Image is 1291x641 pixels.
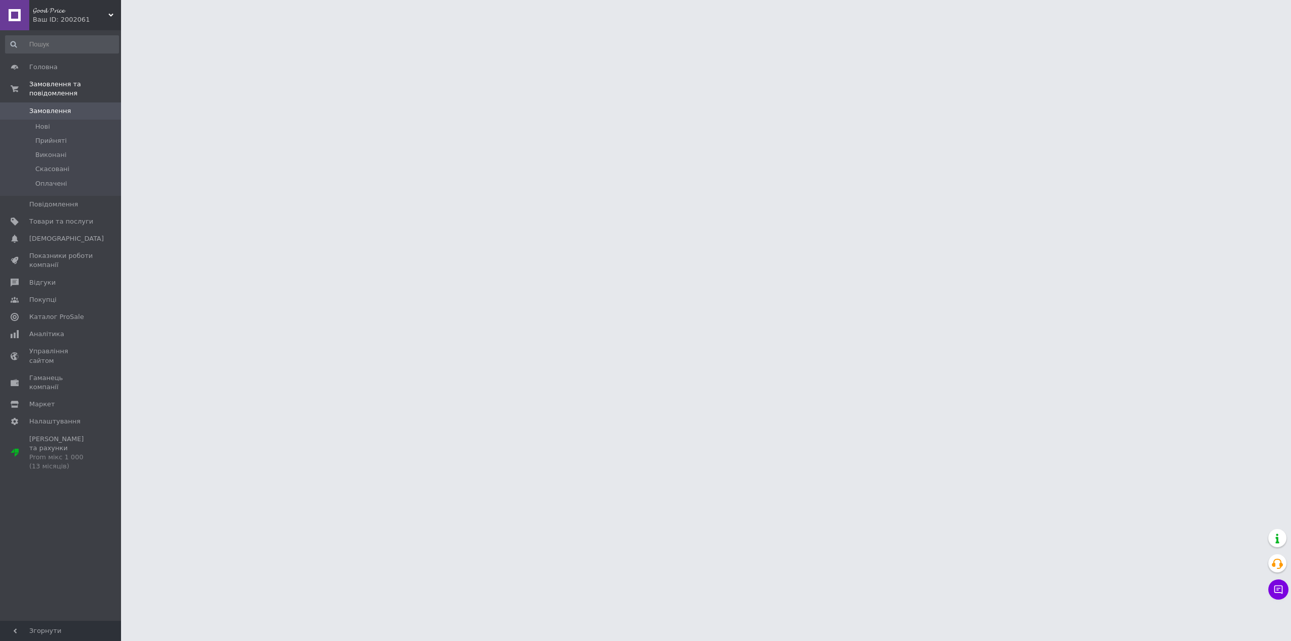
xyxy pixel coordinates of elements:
[33,6,108,15] span: 𝓖𝓸𝓸𝓭 𝓟𝓻𝓲𝓬𝓮
[29,347,93,365] span: Управління сайтом
[35,136,67,145] span: Прийняті
[29,312,84,322] span: Каталог ProSale
[29,234,104,243] span: [DEMOGRAPHIC_DATA]
[29,400,55,409] span: Маркет
[35,179,67,188] span: Оплачені
[29,217,93,226] span: Товари та послуги
[5,35,119,54] input: Пошук
[35,150,67,159] span: Виконані
[29,278,55,287] span: Відгуки
[29,435,93,471] span: [PERSON_NAME] та рахунки
[29,200,78,209] span: Повідомлення
[29,330,64,339] span: Аналітика
[29,417,81,426] span: Налаштування
[29,295,56,304] span: Покупці
[29,453,93,471] div: Prom мікс 1 000 (13 місяців)
[29,63,57,72] span: Головна
[29,106,71,116] span: Замовлення
[29,373,93,392] span: Гаманець компанії
[35,122,50,131] span: Нові
[35,165,70,174] span: Скасовані
[29,80,121,98] span: Замовлення та повідомлення
[29,251,93,270] span: Показники роботи компанії
[1268,579,1288,600] button: Чат з покупцем
[33,15,121,24] div: Ваш ID: 2002061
